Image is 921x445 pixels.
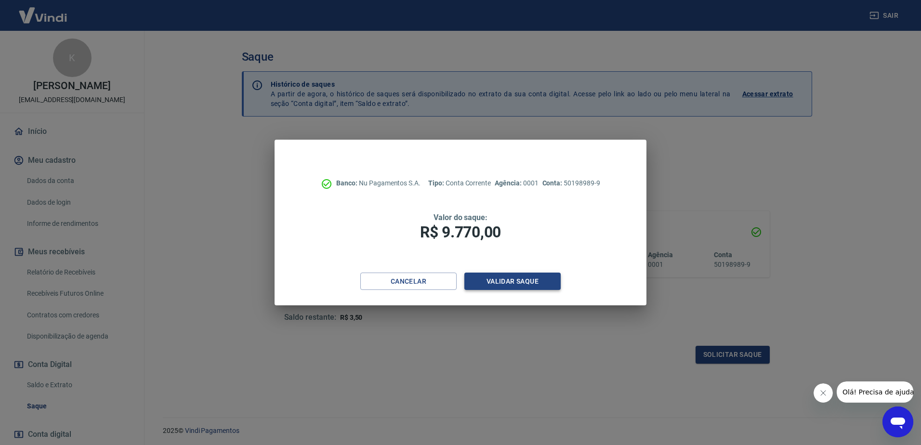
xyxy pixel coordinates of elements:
[814,383,833,403] iframe: Fechar mensagem
[882,406,913,437] iframe: Botão para abrir a janela de mensagens
[420,223,501,241] span: R$ 9.770,00
[6,7,81,14] span: Olá! Precisa de ajuda?
[428,178,491,188] p: Conta Corrente
[336,179,359,187] span: Banco:
[336,178,421,188] p: Nu Pagamentos S.A.
[360,273,457,290] button: Cancelar
[464,273,561,290] button: Validar saque
[428,179,446,187] span: Tipo:
[542,178,600,188] p: 50198989-9
[837,381,913,403] iframe: Mensagem da empresa
[495,179,523,187] span: Agência:
[495,178,538,188] p: 0001
[542,179,564,187] span: Conta:
[434,213,487,222] span: Valor do saque:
